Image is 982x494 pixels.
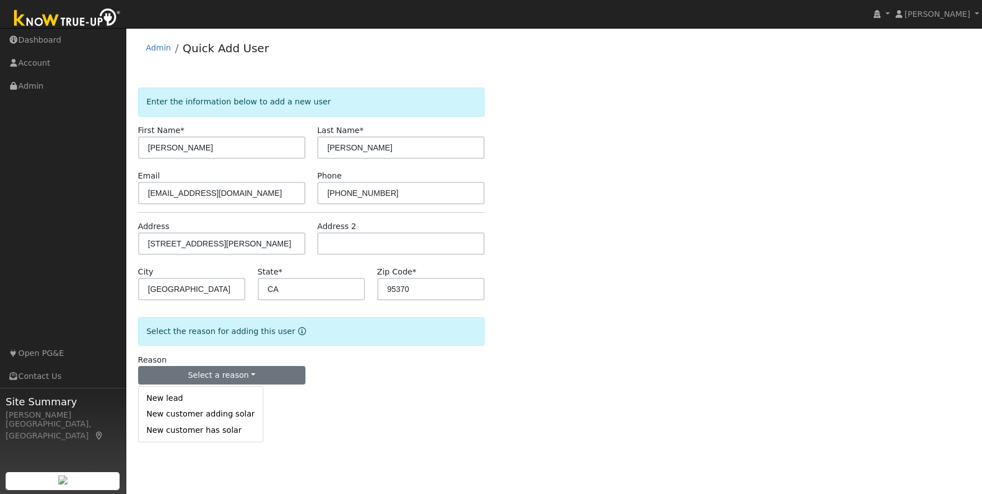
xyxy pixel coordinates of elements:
[139,391,263,406] a: New lead
[138,221,170,232] label: Address
[6,409,120,421] div: [PERSON_NAME]
[377,266,417,278] label: Zip Code
[8,6,126,31] img: Know True-Up
[295,327,306,336] a: Reason for new user
[138,354,167,366] label: Reason
[138,88,485,116] div: Enter the information below to add a new user
[278,267,282,276] span: Required
[58,475,67,484] img: retrieve
[317,170,342,182] label: Phone
[182,42,269,55] a: Quick Add User
[317,221,357,232] label: Address 2
[138,366,305,385] button: Select a reason
[359,126,363,135] span: Required
[6,394,120,409] span: Site Summary
[317,125,363,136] label: Last Name
[139,406,263,422] a: New customer adding solar
[138,170,160,182] label: Email
[905,10,970,19] span: [PERSON_NAME]
[6,418,120,442] div: [GEOGRAPHIC_DATA], [GEOGRAPHIC_DATA]
[138,266,154,278] label: City
[413,267,417,276] span: Required
[180,126,184,135] span: Required
[138,317,485,346] div: Select the reason for adding this user
[146,43,171,52] a: Admin
[94,431,104,440] a: Map
[139,422,263,438] a: New customer has solar
[258,266,282,278] label: State
[138,125,185,136] label: First Name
